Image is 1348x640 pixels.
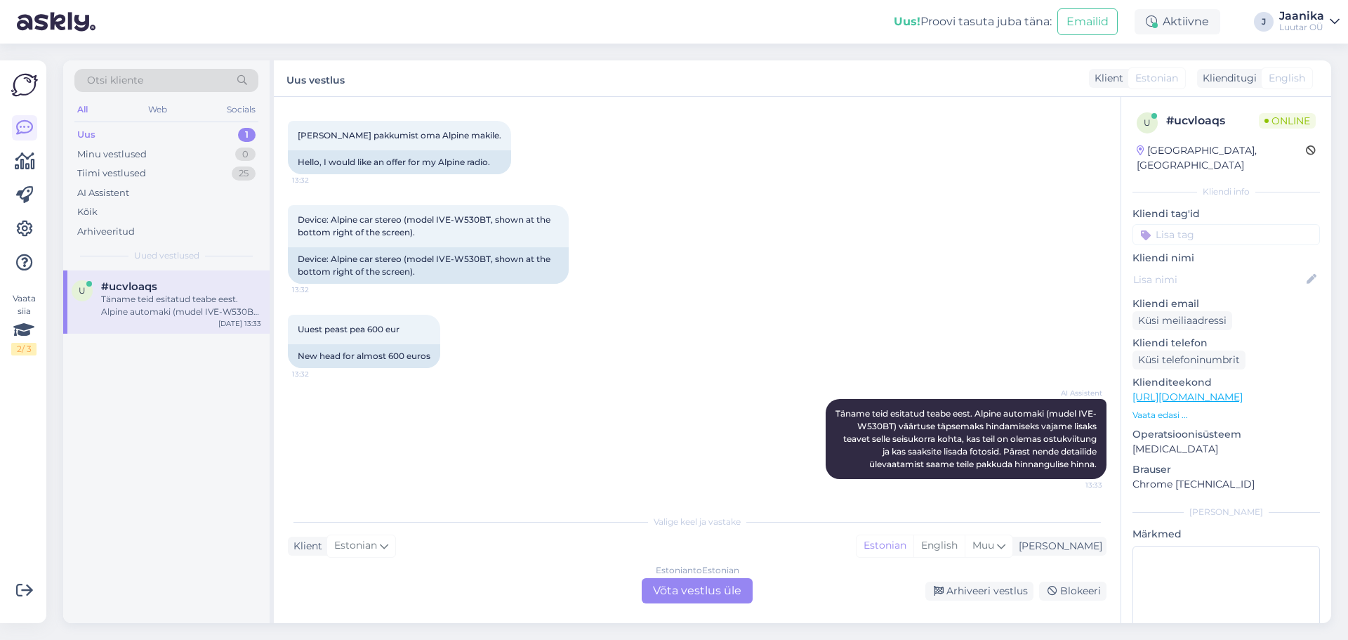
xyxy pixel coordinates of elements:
span: Uuest peast pea 600 eur [298,324,399,334]
div: Valige keel ja vastake [288,516,1106,528]
div: 25 [232,166,256,181]
p: Kliendi nimi [1132,251,1320,266]
span: AI Assistent [1050,388,1102,398]
div: Täname teid esitatud teabe eest. Alpine automaki (mudel IVE-W530BT) väärtuse täpsemaks hindamisek... [101,293,261,318]
span: Online [1259,113,1316,129]
span: English [1269,71,1305,86]
div: Minu vestlused [77,148,147,162]
p: Kliendi tag'id [1132,207,1320,221]
p: Operatsioonisüsteem [1132,427,1320,442]
input: Lisa nimi [1133,272,1304,287]
div: 2 / 3 [11,343,37,355]
p: Vaata edasi ... [1132,409,1320,422]
a: [URL][DOMAIN_NAME] [1132,391,1243,403]
p: Brauser [1132,462,1320,477]
div: All [74,100,91,119]
span: Estonian [1135,71,1178,86]
div: Hello, I would like an offer for my Alpine radio. [288,150,511,174]
div: Klienditugi [1197,71,1257,86]
b: Uus! [894,15,920,28]
div: Kõik [77,205,98,219]
div: Aktiivne [1135,9,1220,34]
div: # ucvloaqs [1166,112,1259,129]
div: Socials [224,100,258,119]
div: Klient [288,539,322,554]
div: [PERSON_NAME] [1013,539,1102,554]
div: Küsi meiliaadressi [1132,311,1232,330]
span: 13:32 [292,175,345,185]
div: Proovi tasuta juba täna: [894,13,1052,30]
div: Device: Alpine car stereo (model IVE-W530BT, shown at the bottom right of the screen). [288,247,569,284]
span: Device: Alpine car stereo (model IVE-W530BT, shown at the bottom right of the screen). [298,214,553,237]
div: Arhiveeritud [77,225,135,239]
span: 13:32 [292,285,345,295]
span: Muu [972,539,994,551]
div: 0 [235,148,256,162]
div: Estonian to Estonian [656,564,739,577]
div: J [1254,12,1274,32]
p: Klienditeekond [1132,375,1320,390]
div: Jaanika [1279,11,1324,22]
span: Täname teid esitatud teabe eest. Alpine automaki (mudel IVE-W530BT) väärtuse täpsemaks hindamisek... [835,408,1099,469]
div: [DATE] 13:33 [218,318,261,329]
img: Askly Logo [11,72,38,98]
div: Estonian [857,535,913,556]
a: JaanikaLuutar OÜ [1279,11,1340,33]
button: Emailid [1057,8,1118,35]
div: AI Assistent [77,186,129,200]
span: 13:32 [292,369,345,379]
div: [PERSON_NAME] [1132,506,1320,518]
div: Luutar OÜ [1279,22,1324,33]
div: Tiimi vestlused [77,166,146,181]
div: Blokeeri [1039,582,1106,601]
span: Otsi kliente [87,73,143,88]
span: Estonian [334,538,377,554]
div: Kliendi info [1132,185,1320,198]
div: 1 [238,128,256,142]
div: New head for almost 600 euros [288,344,440,368]
p: Kliendi telefon [1132,336,1320,351]
span: u [1144,117,1151,128]
div: Vaata siia [11,292,37,355]
label: Uus vestlus [286,69,345,88]
p: Chrome [TECHNICAL_ID] [1132,477,1320,492]
span: 13:33 [1050,480,1102,490]
div: Küsi telefoninumbrit [1132,351,1245,370]
span: u [79,285,86,296]
p: [MEDICAL_DATA] [1132,442,1320,457]
div: Klient [1089,71,1123,86]
span: Uued vestlused [134,249,199,262]
p: Märkmed [1132,527,1320,542]
div: English [913,535,965,556]
p: Kliendi email [1132,296,1320,311]
div: Uus [77,128,95,142]
div: Web [145,100,170,119]
input: Lisa tag [1132,224,1320,245]
div: Arhiveeri vestlus [925,582,1033,601]
span: #ucvloaqs [101,280,157,293]
div: [GEOGRAPHIC_DATA], [GEOGRAPHIC_DATA] [1137,143,1306,173]
div: Võta vestlus üle [642,578,753,603]
span: [PERSON_NAME] pakkumist oma Alpine makile. [298,130,501,141]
